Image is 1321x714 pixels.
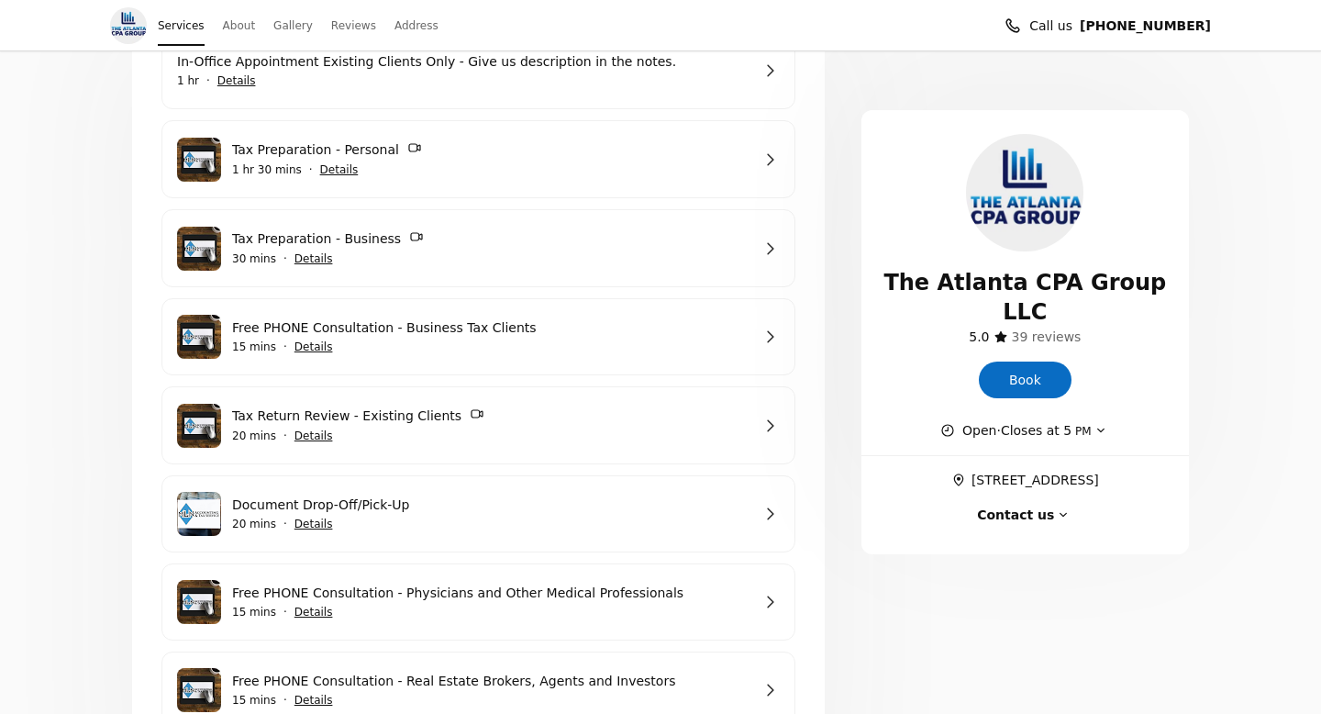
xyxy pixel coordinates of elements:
a: Services [158,13,205,39]
button: Show details for Tax Preparation - Business [294,250,333,268]
span: Call us [1029,16,1072,36]
a: Get directions (Opens in a new window) [951,470,1099,490]
a: Reviews [331,13,376,39]
a: Tax Return Review - Existing Clients [232,406,750,427]
button: Show details for Free PHONE Consultation - Physicians and Other Medical Professionals [294,603,333,621]
span: PM [1071,425,1091,438]
span: The Atlanta CPA Group LLC [883,268,1167,327]
span: Book [1009,370,1041,390]
a: Book [979,362,1071,398]
span: ​ [951,470,971,490]
a: Address [394,13,438,39]
a: Tax Preparation - Personal [232,139,750,161]
span: 39 reviews [1012,329,1082,344]
a: Document Drop-Off/Pick-Up [232,495,750,515]
span: ​ [1012,327,1082,347]
span: 5 [1063,423,1071,438]
a: In-Office Appointment Existing Clients Only - Give us description in the notes. [177,51,750,72]
a: Gallery [273,13,313,39]
a: Call us (678) 235-4060 [1080,16,1211,36]
span: 5.0 stars out of 5 [969,329,989,344]
button: Show details for Document Drop-Off/Pick-Up [294,515,333,533]
button: Show details for Tax Return Review - Existing Clients [294,427,333,445]
span: ​ [969,327,989,347]
button: Show details for Free PHONE Consultation - Real Estate Brokers, Agents and Investors [294,691,333,709]
button: Contact us [977,505,1072,525]
span: Open · Closes at [962,420,1092,441]
button: Show details for Tax Preparation - Personal [320,161,359,179]
a: Free PHONE Consultation - Business Tax Clients [232,318,750,338]
button: Show details for Free PHONE Consultation - Business Tax Clients [294,338,333,356]
a: 39 reviews [1012,327,1082,347]
button: Show details for In-Office Appointment Existing Clients Only - Give us description in the notes. [217,72,256,90]
a: About [223,13,255,39]
a: Free PHONE Consultation - Physicians and Other Medical Professionals [232,583,750,603]
a: Free PHONE Consultation - Real Estate Brokers, Agents and Investors [232,671,750,691]
img: The Atlanta CPA Group LLC logo [110,7,147,44]
button: Show working hours [940,420,1110,441]
a: Tax Preparation - Business [232,229,750,250]
img: The Atlanta CPA Group LLC logo [966,134,1083,251]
